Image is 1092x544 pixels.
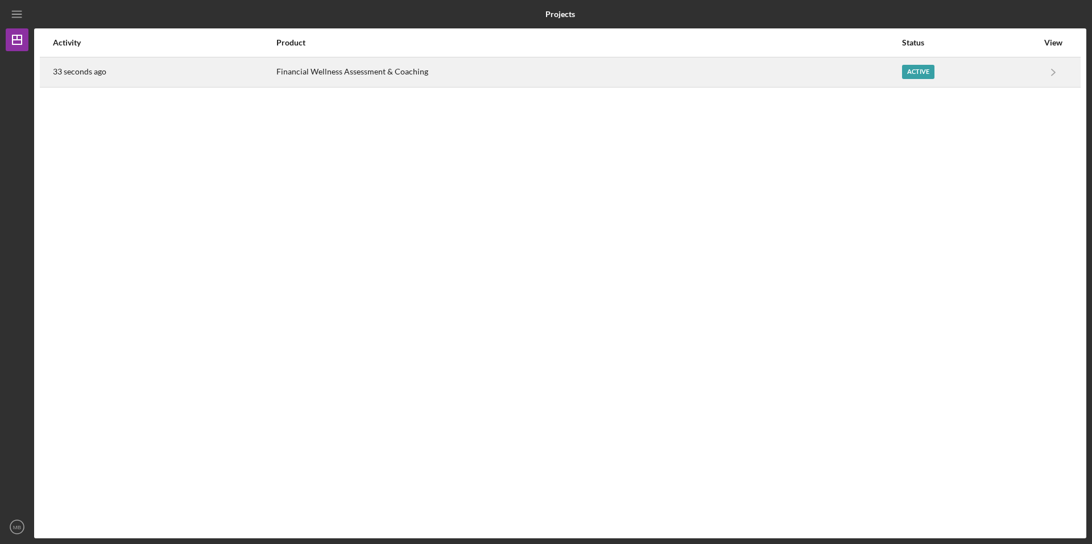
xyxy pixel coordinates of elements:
[902,65,934,79] div: Active
[276,38,901,47] div: Product
[6,516,28,538] button: MB
[902,38,1038,47] div: Status
[53,67,106,76] time: 2025-09-16 18:36
[545,10,575,19] b: Projects
[13,524,21,530] text: MB
[1039,38,1068,47] div: View
[276,58,901,86] div: Financial Wellness Assessment & Coaching
[53,38,275,47] div: Activity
